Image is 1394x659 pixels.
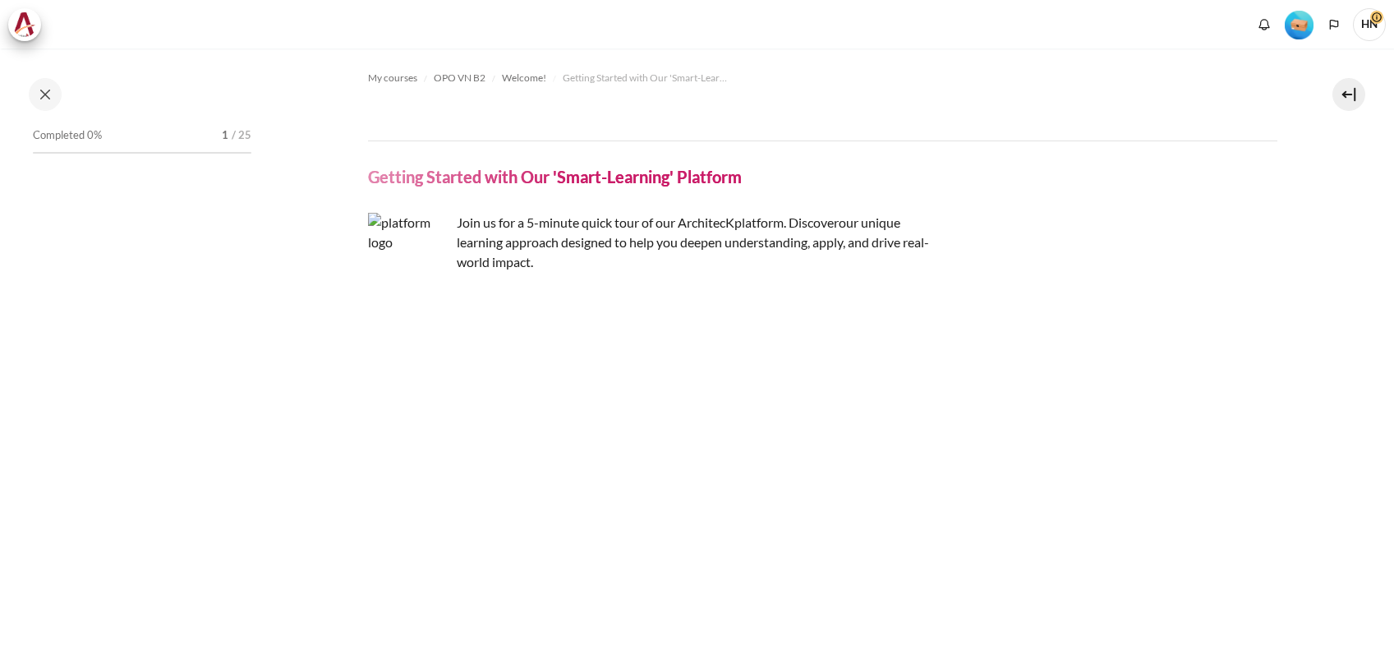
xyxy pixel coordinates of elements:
div: Level #1 [1285,9,1313,39]
img: Architeck [13,12,36,37]
p: Join us for a 5-minute quick tour of our ArchitecK platform. Discover [368,213,943,272]
a: Permissions [405,116,462,132]
span: 1 [222,127,228,144]
a: Welcome! [502,68,546,88]
a: Completed 0% 1 / 25 [33,124,251,170]
img: platform logo [368,213,450,294]
img: Level #1 [1285,11,1313,39]
a: My courses [368,68,417,88]
span: Welcome! [502,71,546,85]
h4: Getting Started with Our 'Smart-Learning' Platform [368,166,742,187]
nav: Navigation bar [368,65,1277,91]
span: HN [1353,8,1386,41]
a: User menu [1353,8,1386,41]
a: Reports & Analytics [127,8,234,41]
span: OPO VN B2 [434,71,485,85]
a: Getting Started with Our 'Smart-Learning' Platform [563,68,727,88]
a: Page [368,116,392,132]
a: My courses [58,8,123,41]
span: My courses [368,71,417,85]
span: Getting Started with Our 'Smart-Learning' Platform [563,71,727,85]
a: Level #1 [1278,9,1320,39]
span: . [457,214,929,270]
a: OPO VN B2 [434,68,485,88]
div: Show notification window with no new notifications [1252,12,1277,37]
span: our unique learning approach designed to help you deepen understanding, apply, and drive real-wor... [457,214,929,270]
span: Completed 0% [33,127,102,144]
button: Languages [1322,12,1346,37]
span: / 25 [232,127,251,144]
a: Architeck Architeck [8,8,49,41]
